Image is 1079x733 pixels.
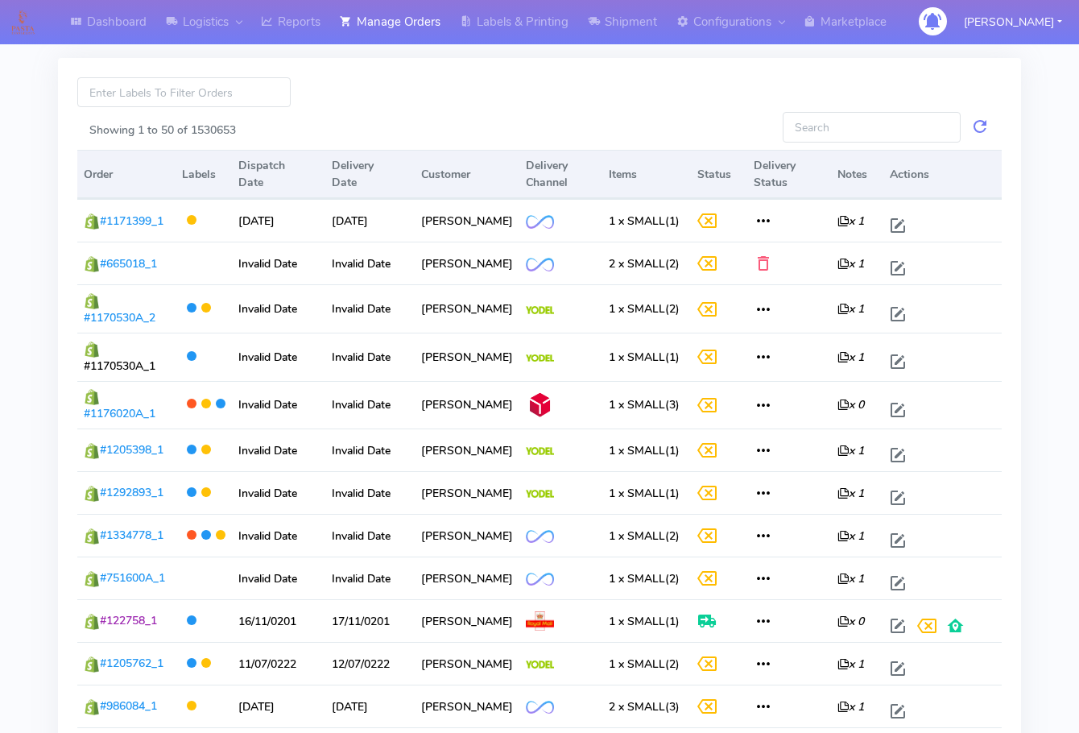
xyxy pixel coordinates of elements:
[325,284,415,333] td: Invalid Date
[837,614,864,629] i: x 0
[84,406,155,421] span: #1176020A_1
[602,150,690,199] th: Items
[232,150,325,199] th: Dispatch Date
[609,486,680,501] span: (1)
[837,350,864,365] i: x 1
[831,150,883,199] th: Notes
[837,256,864,271] i: x 1
[232,642,325,685] td: 11/07/0222
[232,381,325,429] td: Invalid Date
[100,213,163,229] span: #1171399_1
[609,443,680,458] span: (1)
[100,442,163,458] span: #1205398_1
[952,6,1074,39] button: [PERSON_NAME]
[837,213,864,229] i: x 1
[232,199,325,242] td: [DATE]
[837,571,864,586] i: x 1
[526,306,554,314] img: Yodel
[837,301,864,317] i: x 1
[415,381,519,429] td: [PERSON_NAME]
[609,528,680,544] span: (2)
[415,685,519,727] td: [PERSON_NAME]
[609,397,680,412] span: (3)
[609,571,680,586] span: (2)
[100,613,157,628] span: #122758_1
[100,528,163,543] span: #1334778_1
[747,150,831,199] th: Delivery Status
[609,301,680,317] span: (2)
[325,471,415,514] td: Invalid Date
[415,514,519,557] td: [PERSON_NAME]
[415,242,519,284] td: [PERSON_NAME]
[415,471,519,514] td: [PERSON_NAME]
[100,256,157,271] span: #665018_1
[519,150,603,199] th: Delivery Channel
[883,150,1002,199] th: Actions
[415,199,519,242] td: [PERSON_NAME]
[526,490,554,498] img: Yodel
[232,599,325,642] td: 16/11/0201
[325,557,415,599] td: Invalid Date
[609,656,680,672] span: (2)
[837,443,864,458] i: x 1
[415,642,519,685] td: [PERSON_NAME]
[77,150,176,199] th: Order
[609,528,665,544] span: 1 x SMALL
[526,573,554,586] img: OnFleet
[609,350,680,365] span: (1)
[232,242,325,284] td: Invalid Date
[609,301,665,317] span: 1 x SMALL
[526,215,554,229] img: OnFleet
[100,570,165,586] span: #751600A_1
[609,350,665,365] span: 1 x SMALL
[526,354,554,362] img: Yodel
[526,530,554,544] img: OnFleet
[232,471,325,514] td: Invalid Date
[232,685,325,727] td: [DATE]
[84,358,155,374] span: #1170530A_1
[325,599,415,642] td: 17/11/0201
[609,256,680,271] span: (2)
[415,429,519,471] td: [PERSON_NAME]
[691,150,747,199] th: Status
[415,150,519,199] th: Customer
[526,258,554,271] img: OnFleet
[232,333,325,381] td: Invalid Date
[232,429,325,471] td: Invalid Date
[609,443,665,458] span: 1 x SMALL
[232,514,325,557] td: Invalid Date
[415,284,519,333] td: [PERSON_NAME]
[526,611,554,631] img: Royal Mail
[325,642,415,685] td: 12/07/0222
[77,77,291,107] input: Enter Labels To Filter Orders
[837,528,864,544] i: x 1
[100,698,157,714] span: #986084_1
[609,699,665,714] span: 2 x SMALL
[837,656,864,672] i: x 1
[609,256,665,271] span: 2 x SMALL
[609,614,665,629] span: 1 x SMALL
[89,122,236,139] label: Showing 1 to 50 of 1530653
[415,599,519,642] td: [PERSON_NAME]
[783,112,961,142] input: Search
[609,486,665,501] span: 1 x SMALL
[84,310,155,325] span: #1170530A_2
[325,150,415,199] th: Delivery Date
[526,661,554,669] img: Yodel
[100,485,163,500] span: #1292893_1
[415,333,519,381] td: [PERSON_NAME]
[609,614,680,629] span: (1)
[325,381,415,429] td: Invalid Date
[837,486,864,501] i: x 1
[325,242,415,284] td: Invalid Date
[325,429,415,471] td: Invalid Date
[526,391,554,419] img: DPD
[325,514,415,557] td: Invalid Date
[837,397,864,412] i: x 0
[609,571,665,586] span: 1 x SMALL
[609,397,665,412] span: 1 x SMALL
[325,685,415,727] td: [DATE]
[526,701,554,714] img: OnFleet
[100,656,163,671] span: #1205762_1
[176,150,232,199] th: Labels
